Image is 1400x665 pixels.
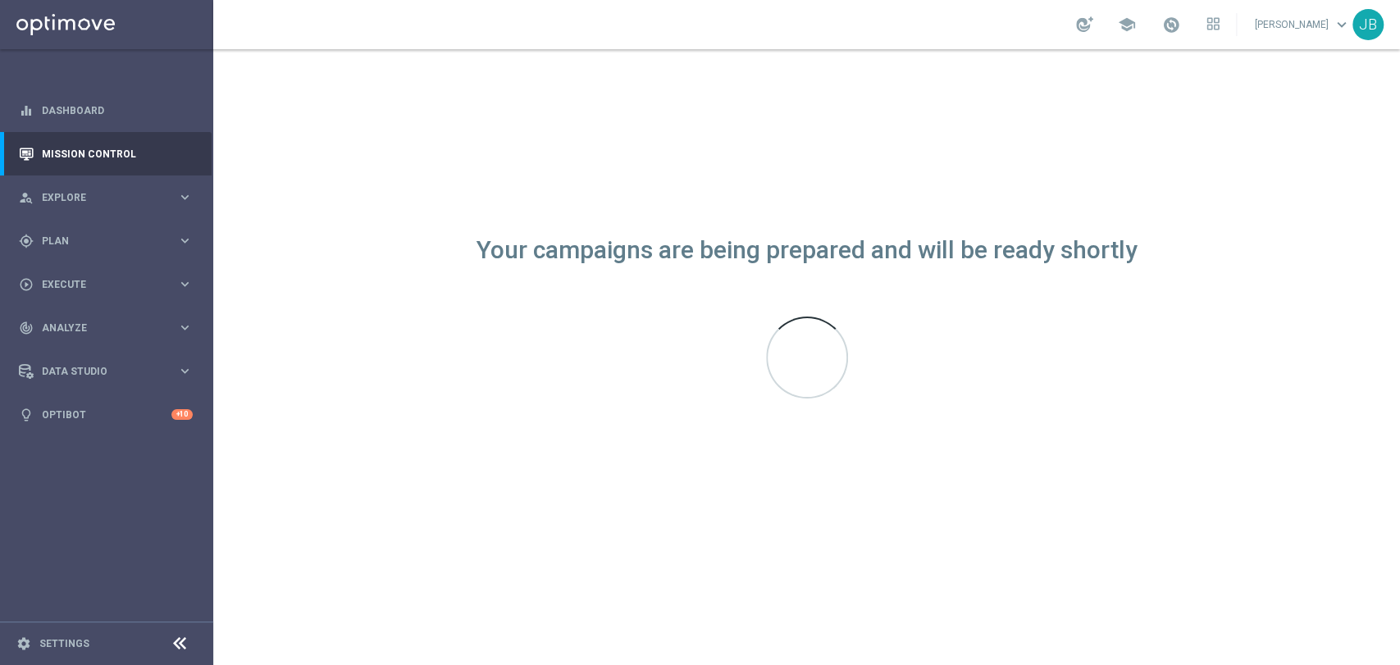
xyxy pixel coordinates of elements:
[19,234,177,248] div: Plan
[1118,16,1136,34] span: school
[18,191,194,204] button: person_search Explore keyboard_arrow_right
[42,367,177,376] span: Data Studio
[42,236,177,246] span: Plan
[19,408,34,422] i: lightbulb
[19,132,193,175] div: Mission Control
[19,321,177,335] div: Analyze
[42,89,193,132] a: Dashboard
[18,365,194,378] button: Data Studio keyboard_arrow_right
[477,244,1138,257] div: Your campaigns are being prepared and will be ready shortly
[177,363,193,379] i: keyboard_arrow_right
[42,323,177,333] span: Analyze
[18,104,194,117] button: equalizer Dashboard
[19,89,193,132] div: Dashboard
[177,276,193,292] i: keyboard_arrow_right
[18,278,194,291] button: play_circle_outline Execute keyboard_arrow_right
[19,190,177,205] div: Explore
[19,393,193,436] div: Optibot
[39,639,89,649] a: Settings
[19,364,177,379] div: Data Studio
[18,321,194,335] button: track_changes Analyze keyboard_arrow_right
[16,636,31,651] i: settings
[177,320,193,335] i: keyboard_arrow_right
[171,409,193,420] div: +10
[177,233,193,248] i: keyboard_arrow_right
[42,393,171,436] a: Optibot
[18,235,194,248] button: gps_fixed Plan keyboard_arrow_right
[19,277,177,292] div: Execute
[42,132,193,175] a: Mission Control
[19,234,34,248] i: gps_fixed
[19,190,34,205] i: person_search
[1333,16,1351,34] span: keyboard_arrow_down
[1253,12,1352,37] a: [PERSON_NAME]keyboard_arrow_down
[177,189,193,205] i: keyboard_arrow_right
[42,193,177,203] span: Explore
[19,321,34,335] i: track_changes
[42,280,177,289] span: Execute
[19,103,34,118] i: equalizer
[19,277,34,292] i: play_circle_outline
[18,408,194,421] button: lightbulb Optibot +10
[1352,9,1384,40] div: JB
[18,148,194,161] button: Mission Control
